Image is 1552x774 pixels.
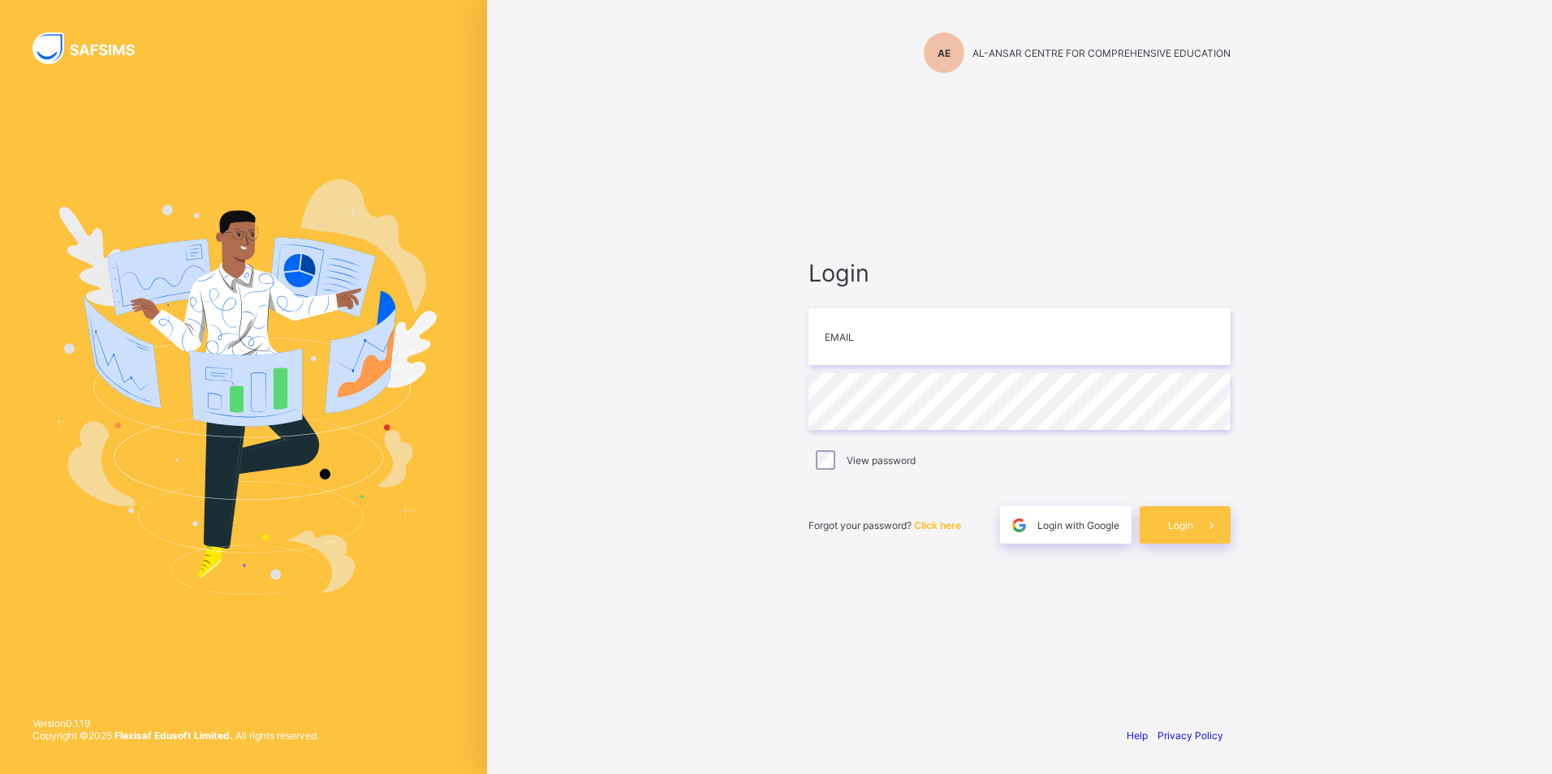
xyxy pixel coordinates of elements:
[808,519,961,531] span: Forgot your password?
[914,519,961,531] a: Click here
[114,729,233,742] strong: Flexisaf Edusoft Limited.
[808,259,1231,287] span: Login
[1010,516,1028,535] img: google.396cfc9801f0270233282035f929180a.svg
[938,47,951,59] span: AE
[972,47,1231,59] span: AL-ANSAR CENTRE FOR COMPREHENSIVE EDUCATION
[1037,519,1119,531] span: Login with Google
[1158,729,1223,742] a: Privacy Policy
[50,179,437,595] img: Hero Image
[847,454,916,467] label: View password
[32,717,319,729] span: Version 0.1.19
[32,32,154,64] img: SAFSIMS Logo
[1127,729,1148,742] a: Help
[32,729,319,742] span: Copyright © 2025 All rights reserved.
[1168,519,1193,531] span: Login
